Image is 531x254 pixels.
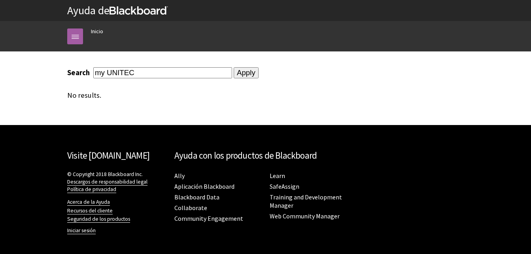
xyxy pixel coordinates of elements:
[67,150,149,161] a: Visite [DOMAIN_NAME]
[270,182,299,191] a: SafeAssign
[67,216,130,223] a: Seguridad de los productos
[234,67,259,78] input: Apply
[67,199,110,206] a: Acerca de la Ayuda
[67,171,166,193] p: © Copyright 2018 Blackboard Inc.
[67,207,113,214] a: Recursos del cliente
[67,227,96,234] a: Iniciar sesión
[174,204,207,212] a: Collaborate
[270,212,340,220] a: Web Community Manager
[67,178,147,186] a: Descargos de responsabilidad legal
[174,172,185,180] a: Ally
[67,68,92,77] label: Search
[174,193,219,201] a: Blackboard Data
[67,3,168,17] a: Ayuda deBlackboard
[270,172,285,180] a: Learn
[67,91,464,100] div: No results.
[67,186,116,193] a: Política de privacidad
[174,214,243,223] a: Community Engagement
[174,149,357,163] h2: Ayuda con los productos de Blackboard
[110,6,168,15] strong: Blackboard
[270,193,342,210] a: Training and Development Manager
[91,27,103,36] a: Inicio
[174,182,234,191] a: Aplicación Blackboard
